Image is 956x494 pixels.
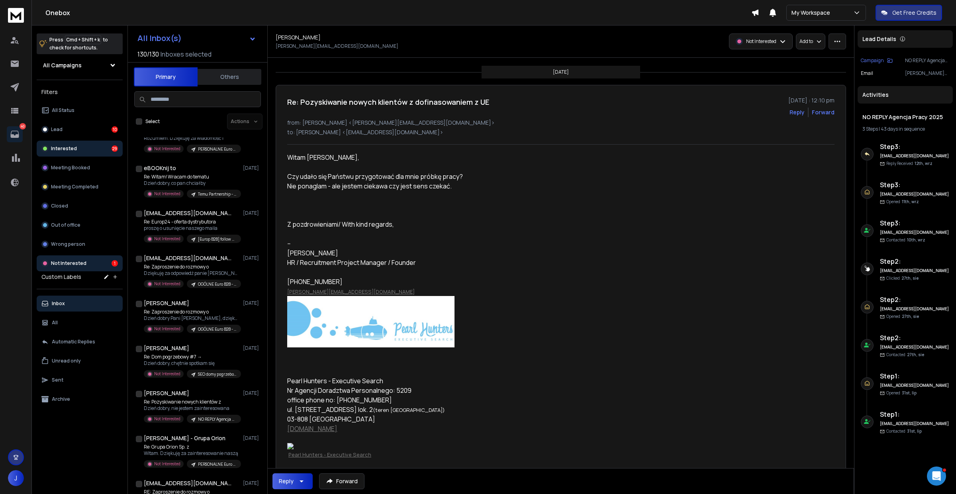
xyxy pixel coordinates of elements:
[287,96,489,108] h1: Re: Pozyskiwanie nowych klientów z dofinasowaniem z UE
[51,241,85,247] p: Wrong person
[880,229,950,235] h6: [EMAIL_ADDRESS][DOMAIN_NAME]
[51,184,98,190] p: Meeting Completed
[7,126,23,142] a: 40
[198,371,236,377] p: SEO domy pogrzebowe
[791,9,833,17] p: My Workspace
[154,326,180,332] p: Not Interested
[373,406,445,414] span: (teren [GEOGRAPHIC_DATA])
[144,434,225,442] h1: [PERSON_NAME] - Grupa Orion
[52,339,95,345] p: Automatic Replies
[65,35,101,44] span: Cmd + Shift + k
[886,314,919,320] p: Opened
[886,199,919,205] p: Opened
[8,470,24,486] button: J
[902,314,919,319] span: 27th, sie
[154,146,180,152] p: Not Interested
[553,69,569,75] p: [DATE]
[861,57,893,64] button: Campaign
[880,421,950,427] h6: [EMAIL_ADDRESS][DOMAIN_NAME]
[37,372,123,388] button: Sent
[144,180,239,186] p: Dzień dobry, co pan chciałby
[131,30,263,46] button: All Inbox(s)
[51,165,90,171] p: Meeting Booked
[880,268,950,274] h6: [EMAIL_ADDRESS][DOMAIN_NAME]
[886,428,922,434] p: Contacted
[198,68,261,86] button: Others
[198,236,236,242] p: [Europ B2B] follow up dla zainteresowanych
[880,295,950,304] h6: Step 2 :
[161,49,212,59] h3: Inboxes selected
[243,480,261,486] p: [DATE]
[144,444,239,450] p: Re: Grupa Orion Sp. z
[8,8,24,23] img: logo
[37,296,123,312] button: Inbox
[243,390,261,396] p: [DATE]
[144,254,231,262] h1: [EMAIL_ADDRESS][DOMAIN_NAME]
[276,33,321,41] h1: [PERSON_NAME]
[319,473,364,489] button: Forward
[907,428,922,434] span: 31st, lip
[881,125,925,132] span: 43 days in sequence
[901,275,919,281] span: 27th, sie
[37,353,123,369] button: Unread only
[144,299,189,307] h1: [PERSON_NAME]
[288,451,371,458] a: Pearl Hunters - Executive Search
[276,43,398,49] p: [PERSON_NAME][EMAIL_ADDRESS][DOMAIN_NAME]
[243,165,261,171] p: [DATE]
[886,352,924,358] p: Contacted
[287,277,343,286] font: [PHONE_NUMBER]
[37,236,123,252] button: Wrong person
[287,376,445,433] font: Pearl Hunters - Executive Search Nr Agencji Doradztwa Personalnego: 5209 office phone no: [PHONE_...
[52,396,70,402] p: Archive
[144,315,239,321] p: Dzień dobry Pani [PERSON_NAME], dziękuję
[880,306,950,312] h6: [EMAIL_ADDRESS][DOMAIN_NAME]
[37,57,123,73] button: All Campaigns
[799,38,813,45] p: Add to
[198,326,236,332] p: OGÓLNE Euro B2B - Pościel & Pojemniki PL
[154,416,180,422] p: Not Interested
[45,8,751,18] h1: Onebox
[861,57,884,64] p: Campaign
[880,344,950,350] h6: [EMAIL_ADDRESS][DOMAIN_NAME]
[880,218,950,228] h6: Step 3 :
[154,371,180,377] p: Not Interested
[51,203,68,209] p: Closed
[154,461,180,467] p: Not Interested
[154,191,180,197] p: Not Interested
[145,118,160,125] label: Select
[37,391,123,407] button: Archive
[272,473,313,489] button: Reply
[198,416,236,422] p: NO REPLY Agencja Pracy 2025
[746,38,776,45] p: Not Interested
[880,180,950,190] h6: Step 3 :
[37,334,123,350] button: Automatic Replies
[37,141,123,157] button: Interested29
[880,191,950,197] h6: [EMAIL_ADDRESS][DOMAIN_NAME]
[927,467,946,486] iframe: Intercom live chat
[915,161,932,166] span: 12th, wrz
[858,86,953,104] div: Activities
[144,344,189,352] h1: [PERSON_NAME]
[144,450,239,457] p: Witam. Dziękuję za zainteresowanie naszą
[886,237,925,243] p: Contacted
[243,345,261,351] p: [DATE]
[287,181,520,191] div: Nie ponaglam - ale jestem ciekawa czy jest sens czekać.
[287,172,520,181] div: Czy udało się Państwu przygotować dla mnie próbkę pracy?
[51,222,80,228] p: Out of office
[902,390,917,396] span: 31st, lip
[52,358,81,364] p: Unread only
[112,260,118,267] div: 1
[287,239,291,248] font: --
[880,333,950,343] h6: Step 2 :
[862,126,948,132] div: |
[144,389,189,397] h1: [PERSON_NAME]
[154,281,180,287] p: Not Interested
[287,258,416,267] span: HR / Recruitment Project Manager / Founder
[892,9,936,17] p: Get Free Credits
[144,354,239,360] p: Re: Dom pogrzebowy #7 →
[279,477,294,485] div: Reply
[144,264,239,270] p: Re: Zaproszenie do rozmowy o
[243,255,261,261] p: [DATE]
[287,249,338,257] font: [PERSON_NAME]
[902,199,919,204] span: 11th, wrz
